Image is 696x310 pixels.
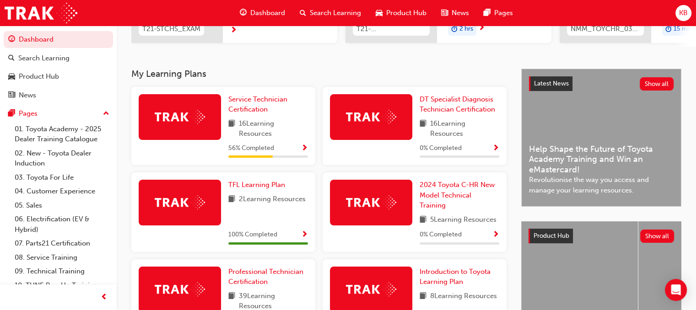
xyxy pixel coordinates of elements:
[18,53,70,64] div: Search Learning
[430,291,497,302] span: 8 Learning Resources
[155,282,205,296] img: Trak
[101,292,108,303] span: prev-icon
[11,264,113,278] a: 09. Technical Training
[529,229,674,243] a: Product HubShow all
[11,171,113,185] a: 03. Toyota For Life
[4,87,113,104] a: News
[131,69,507,79] h3: My Learning Plans
[11,212,113,236] a: 06. Electrification (EV & Hybrid)
[103,108,109,120] span: up-icon
[11,251,113,265] a: 08. Service Training
[451,23,458,35] span: duration-icon
[228,118,235,139] span: book-icon
[232,4,292,22] a: guage-iconDashboard
[420,143,462,154] span: 0 % Completed
[478,24,485,32] span: next-icon
[228,194,235,205] span: book-icon
[571,24,640,34] span: NMM_TOYCHR_032024_MODULE_1
[529,76,674,91] a: Latest NewsShow all
[4,105,113,122] button: Pages
[228,95,287,114] span: Service Technician Certification
[11,122,113,146] a: 01. Toyota Academy - 2025 Dealer Training Catalogue
[640,230,674,243] button: Show all
[420,95,495,114] span: DT Specialist Diagnosis Technician Certification
[11,184,113,198] a: 04. Customer Experience
[368,4,434,22] a: car-iconProduct Hub
[346,110,396,124] img: Trak
[292,4,368,22] a: search-iconSearch Learning
[441,7,448,19] span: news-icon
[8,91,15,100] span: news-icon
[239,118,308,139] span: 16 Learning Resources
[675,5,691,21] button: KB
[434,4,476,22] a: news-iconNews
[8,110,15,118] span: pages-icon
[420,180,499,211] a: 2024 Toyota C-HR New Model Technical Training
[240,7,247,19] span: guage-icon
[4,29,113,105] button: DashboardSearch LearningProduct HubNews
[8,73,15,81] span: car-icon
[492,231,499,239] span: Show Progress
[8,36,15,44] span: guage-icon
[492,144,499,153] span: Show Progress
[674,24,695,34] span: 15 mins
[228,94,308,115] a: Service Technician Certification
[228,143,274,154] span: 56 % Completed
[11,146,113,171] a: 02. New - Toyota Dealer Induction
[386,8,426,18] span: Product Hub
[346,282,396,296] img: Trak
[228,230,277,240] span: 100 % Completed
[420,230,462,240] span: 0 % Completed
[420,118,426,139] span: book-icon
[640,77,674,91] button: Show all
[228,180,289,190] a: TFL Learning Plan
[11,198,113,213] a: 05. Sales
[420,267,491,286] span: Introduction to Toyota Learning Plan
[4,68,113,85] a: Product Hub
[494,8,513,18] span: Pages
[534,232,569,240] span: Product Hub
[430,118,499,139] span: 16 Learning Resources
[19,71,59,82] div: Product Hub
[459,24,473,34] span: 2 hrs
[420,291,426,302] span: book-icon
[11,236,113,251] a: 07. Parts21 Certification
[452,8,469,18] span: News
[19,108,38,119] div: Pages
[430,214,496,226] span: 5 Learning Resources
[356,24,426,34] span: T21-FOD_HVIS_PREREQ
[155,110,205,124] img: Trak
[476,4,520,22] a: pages-iconPages
[5,3,77,23] img: Trak
[420,214,426,226] span: book-icon
[420,267,499,287] a: Introduction to Toyota Learning Plan
[665,279,687,301] div: Open Intercom Messenger
[529,144,674,175] span: Help Shape the Future of Toyota Academy Training and Win an eMastercard!
[8,54,15,63] span: search-icon
[376,7,383,19] span: car-icon
[420,94,499,115] a: DT Specialist Diagnosis Technician Certification
[228,267,308,287] a: Professional Technician Certification
[301,231,308,239] span: Show Progress
[228,181,285,189] span: TFL Learning Plan
[11,278,113,293] a: 10. TUNE Rev-Up Training
[484,7,491,19] span: pages-icon
[310,8,361,18] span: Search Learning
[155,195,205,209] img: Trak
[300,7,306,19] span: search-icon
[492,229,499,241] button: Show Progress
[19,90,36,101] div: News
[492,143,499,154] button: Show Progress
[346,195,396,209] img: Trak
[250,8,285,18] span: Dashboard
[529,175,674,195] span: Revolutionise the way you access and manage your learning resources.
[239,194,306,205] span: 2 Learning Resources
[665,23,672,35] span: duration-icon
[301,229,308,241] button: Show Progress
[521,69,681,207] a: Latest NewsShow allHelp Shape the Future of Toyota Academy Training and Win an eMastercard!Revolu...
[4,50,113,67] a: Search Learning
[301,144,308,153] span: Show Progress
[142,24,200,34] span: T21-STCHS_EXAM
